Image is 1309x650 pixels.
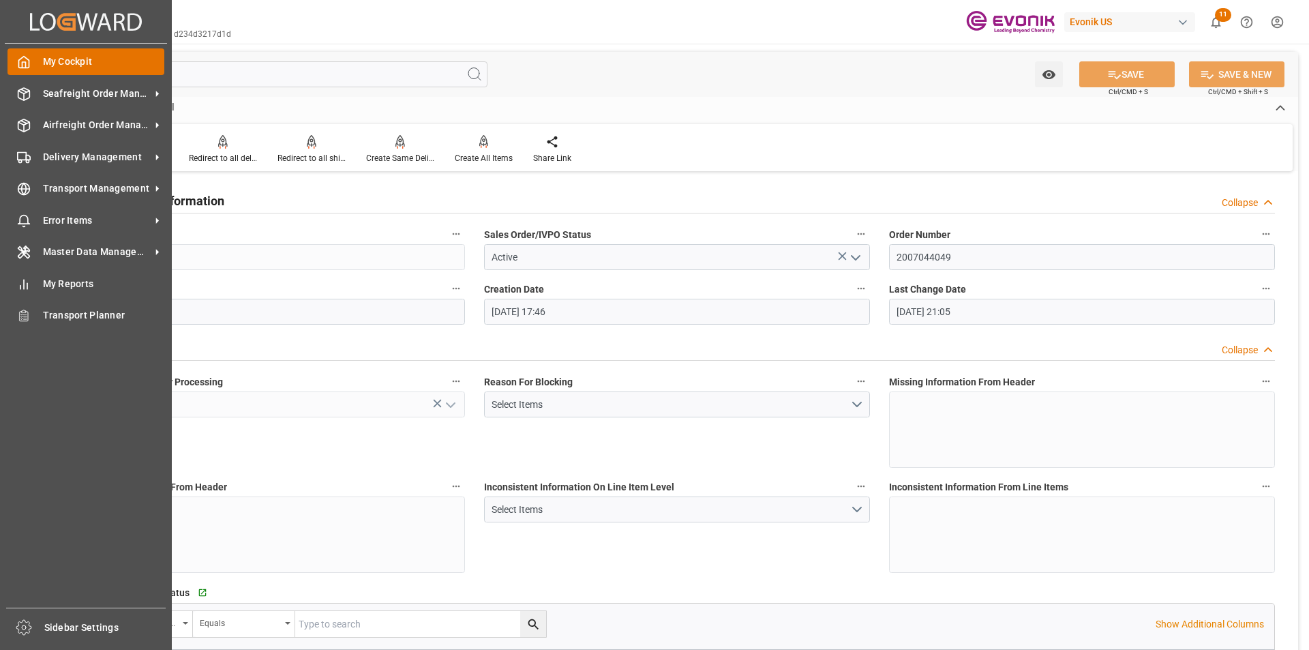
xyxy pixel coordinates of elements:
div: Collapse [1222,343,1258,357]
button: SAVE & NEW [1189,61,1284,87]
div: Select Items [492,398,849,412]
input: Search Fields [63,61,487,87]
button: code [447,225,465,243]
span: Inconsistent Information From Line Items [889,480,1068,494]
button: Help Center [1231,7,1262,38]
span: Missing Information From Header [889,375,1035,389]
button: Inconsistent Information From Line Items [1257,477,1275,495]
a: My Reports [7,270,164,297]
div: Select Items [492,503,849,517]
button: SAVE [1079,61,1175,87]
span: Delivery Management [43,150,151,164]
span: Creation Date [484,282,544,297]
span: Error Items [43,213,151,228]
div: Share Link [533,152,571,164]
span: Last Change Date [889,282,966,297]
button: Order Type (SAP) [447,280,465,297]
div: Redirect to all shipments [277,152,346,164]
div: Evonik US [1064,12,1195,32]
div: Redirect to all deliveries [189,152,257,164]
span: Master Data Management [43,245,151,259]
a: Transport Planner [7,302,164,329]
span: Ctrl/CMD + S [1109,87,1148,97]
button: open menu [1035,61,1063,87]
span: Inconsistent Information On Line Item Level [484,480,674,494]
img: Evonik-brand-mark-Deep-Purple-RGB.jpeg_1700498283.jpeg [966,10,1055,34]
span: Transport Management [43,181,151,196]
button: Last Change Date [1257,280,1275,297]
span: Ctrl/CMD + Shift + S [1208,87,1268,97]
span: Sales Order/IVPO Status [484,228,591,242]
button: Creation Date [852,280,870,297]
button: Blocked From Further Processing [447,372,465,390]
a: My Cockpit [7,48,164,75]
button: open menu [844,247,864,268]
span: Reason For Blocking [484,375,573,389]
button: show 11 new notifications [1201,7,1231,38]
button: Evonik US [1064,9,1201,35]
button: Missing Information From Header [1257,372,1275,390]
button: open menu [193,611,295,637]
button: open menu [439,394,460,415]
span: Airfreight Order Management [43,118,151,132]
span: Order Number [889,228,950,242]
input: DD.MM.YYYY HH:MM [889,299,1275,325]
button: Reason For Blocking [852,372,870,390]
button: open menu [484,392,870,417]
div: Create Same Delivery Date [366,152,434,164]
button: Sales Order/IVPO Status [852,225,870,243]
button: Missing Master Data From Header [447,477,465,495]
p: Show Additional Columns [1156,617,1264,632]
span: Seafreight Order Management [43,87,151,101]
button: Order Number [1257,225,1275,243]
span: 11 [1215,8,1231,22]
span: My Cockpit [43,55,165,69]
button: search button [520,611,546,637]
input: Type to search [295,611,546,637]
span: Sidebar Settings [44,621,166,635]
div: Equals [200,614,280,630]
span: Transport Planner [43,308,165,323]
span: My Reports [43,277,165,291]
button: open menu [484,497,870,522]
input: DD.MM.YYYY HH:MM [484,299,870,325]
div: Collapse [1222,196,1258,210]
button: Inconsistent Information On Line Item Level [852,477,870,495]
div: Create All Items [455,152,513,164]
